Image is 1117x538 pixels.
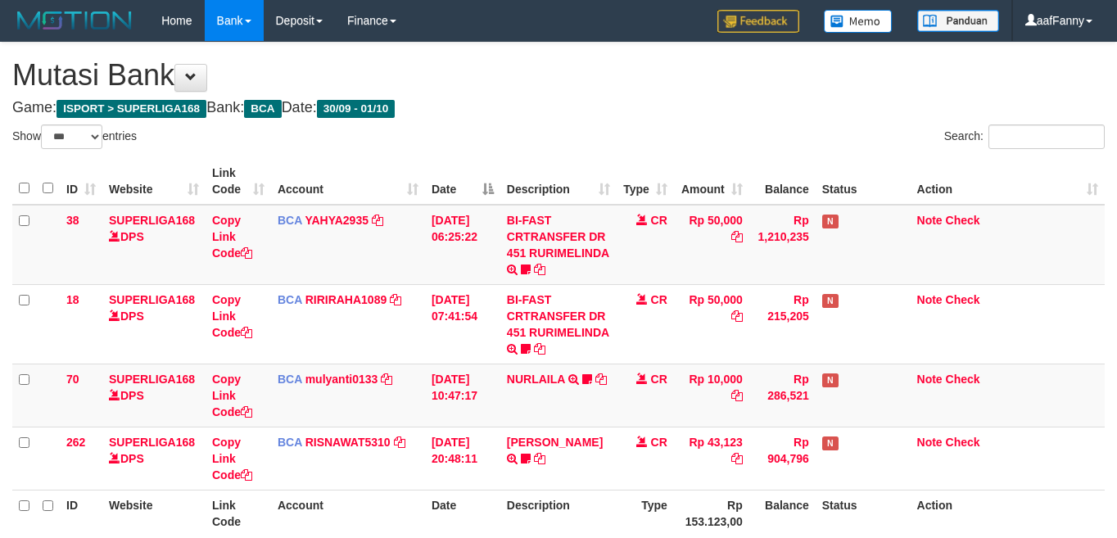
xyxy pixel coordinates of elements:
a: Copy Link Code [212,214,252,260]
a: Copy Rp 10,000 to clipboard [731,389,743,402]
img: MOTION_logo.png [12,8,137,33]
span: Has Note [822,436,839,450]
a: Copy Link Code [212,373,252,418]
th: ID: activate to sort column ascending [60,158,102,205]
td: Rp 43,123 [674,427,749,490]
span: BCA [278,214,302,227]
th: Date [425,490,500,536]
a: SUPERLIGA168 [109,293,195,306]
a: Copy Link Code [212,436,252,481]
th: Description: activate to sort column ascending [500,158,617,205]
td: BI-FAST CRTRANSFER DR 451 RURIMELINDA [500,205,617,285]
td: DPS [102,427,206,490]
th: Action: activate to sort column ascending [911,158,1105,205]
th: Status [816,490,911,536]
a: NURLAILA [507,373,565,386]
a: Copy YAHYA2935 to clipboard [372,214,383,227]
td: Rp 50,000 [674,205,749,285]
span: ISPORT > SUPERLIGA168 [57,100,206,118]
a: [PERSON_NAME] [507,436,603,449]
a: Copy YOSI EFENDI to clipboard [534,452,545,465]
th: Amount: activate to sort column ascending [674,158,749,205]
td: Rp 215,205 [749,284,816,364]
a: SUPERLIGA168 [109,214,195,227]
td: Rp 50,000 [674,284,749,364]
td: [DATE] 07:41:54 [425,284,500,364]
a: Copy RIRIRAHA1089 to clipboard [390,293,401,306]
span: CR [651,373,667,386]
label: Search: [944,124,1105,149]
a: Note [917,293,943,306]
th: Link Code [206,490,271,536]
th: Balance [749,490,816,536]
td: [DATE] 20:48:11 [425,427,500,490]
th: Account [271,490,425,536]
td: Rp 286,521 [749,364,816,427]
a: SUPERLIGA168 [109,373,195,386]
a: RISNAWAT5310 [305,436,391,449]
a: Check [946,436,980,449]
span: BCA [244,100,281,118]
th: Type [617,490,674,536]
a: Copy mulyanti0133 to clipboard [381,373,392,386]
img: Feedback.jpg [717,10,799,33]
td: [DATE] 06:25:22 [425,205,500,285]
a: Copy BI-FAST CRTRANSFER DR 451 RURIMELINDA to clipboard [534,342,545,355]
th: Website: activate to sort column ascending [102,158,206,205]
a: Copy BI-FAST CRTRANSFER DR 451 RURIMELINDA to clipboard [534,263,545,276]
img: panduan.png [917,10,999,32]
span: Has Note [822,294,839,308]
label: Show entries [12,124,137,149]
td: Rp 1,210,235 [749,205,816,285]
span: BCA [278,293,302,306]
span: Has Note [822,373,839,387]
span: Has Note [822,215,839,228]
th: Type: activate to sort column ascending [617,158,674,205]
th: Website [102,490,206,536]
a: Check [946,293,980,306]
a: Note [917,436,943,449]
th: Date: activate to sort column descending [425,158,500,205]
th: Balance [749,158,816,205]
h4: Game: Bank: Date: [12,100,1105,116]
a: RIRIRAHA1089 [305,293,387,306]
span: 262 [66,436,85,449]
a: Copy Rp 50,000 to clipboard [731,230,743,243]
th: Status [816,158,911,205]
input: Search: [988,124,1105,149]
td: DPS [102,364,206,427]
span: 70 [66,373,79,386]
a: Note [917,373,943,386]
a: Copy Rp 43,123 to clipboard [731,452,743,465]
a: SUPERLIGA168 [109,436,195,449]
span: 30/09 - 01/10 [317,100,396,118]
td: DPS [102,205,206,285]
span: 38 [66,214,79,227]
a: Check [946,214,980,227]
th: Account: activate to sort column ascending [271,158,425,205]
a: Copy Link Code [212,293,252,339]
a: Copy NURLAILA to clipboard [595,373,607,386]
a: Check [946,373,980,386]
td: Rp 904,796 [749,427,816,490]
td: [DATE] 10:47:17 [425,364,500,427]
span: CR [651,436,667,449]
span: CR [651,214,667,227]
a: Copy RISNAWAT5310 to clipboard [394,436,405,449]
a: YAHYA2935 [305,214,369,227]
th: ID [60,490,102,536]
td: Rp 10,000 [674,364,749,427]
th: Action [911,490,1105,536]
th: Description [500,490,617,536]
th: Rp 153.123,00 [674,490,749,536]
img: Button%20Memo.svg [824,10,893,33]
span: 18 [66,293,79,306]
select: Showentries [41,124,102,149]
span: BCA [278,373,302,386]
td: BI-FAST CRTRANSFER DR 451 RURIMELINDA [500,284,617,364]
h1: Mutasi Bank [12,59,1105,92]
a: Note [917,214,943,227]
a: mulyanti0133 [305,373,378,386]
a: Copy Rp 50,000 to clipboard [731,310,743,323]
th: Link Code: activate to sort column ascending [206,158,271,205]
